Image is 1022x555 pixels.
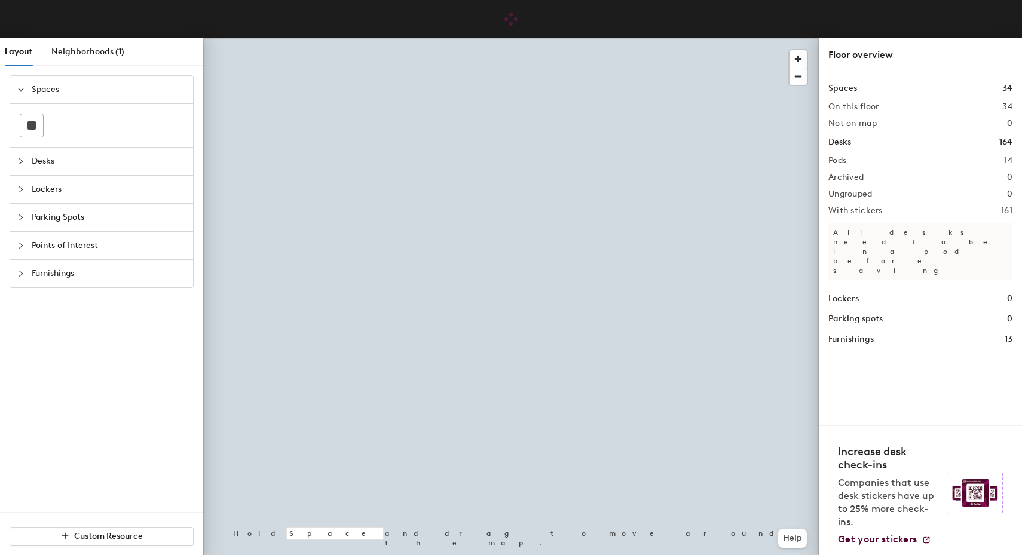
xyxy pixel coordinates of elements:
span: Lockers [32,176,186,203]
img: Sticker logo [948,473,1003,513]
div: Floor overview [828,48,1012,62]
h2: 14 [1004,156,1012,165]
h1: Parking spots [828,312,883,326]
span: Parking Spots [32,204,186,231]
span: collapsed [17,242,25,249]
h1: Lockers [828,292,859,305]
span: collapsed [17,186,25,193]
span: Custom Resource [74,531,143,541]
button: Help [778,529,807,548]
span: Layout [5,47,32,57]
h1: 13 [1005,333,1012,346]
h1: Furnishings [828,333,874,346]
h1: 34 [1002,82,1012,95]
span: collapsed [17,270,25,277]
h1: 164 [999,136,1012,149]
span: expanded [17,86,25,93]
span: Spaces [32,76,186,103]
button: Custom Resource [10,527,194,546]
h2: Pods [828,156,846,165]
h2: Ungrouped [828,189,873,199]
h2: 34 [1002,102,1012,112]
p: All desks need to be in a pod before saving [828,223,1012,280]
h2: With stickers [828,206,883,216]
span: Desks [32,148,186,175]
h1: Spaces [828,82,857,95]
p: Companies that use desk stickers have up to 25% more check-ins. [838,476,941,529]
h2: 161 [1001,206,1012,216]
span: collapsed [17,158,25,165]
span: Points of Interest [32,232,186,259]
span: Furnishings [32,260,186,287]
h4: Increase desk check-ins [838,445,941,471]
h2: On this floor [828,102,879,112]
h2: Archived [828,173,864,182]
h1: 0 [1007,312,1012,326]
h1: 0 [1007,292,1012,305]
span: collapsed [17,214,25,221]
h2: 0 [1007,189,1012,199]
span: Neighborhoods (1) [51,47,124,57]
h2: Not on map [828,119,877,128]
span: Get your stickers [838,533,917,545]
h2: 0 [1007,173,1012,182]
h1: Desks [828,136,851,149]
a: Get your stickers [838,533,931,545]
h2: 0 [1007,119,1012,128]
